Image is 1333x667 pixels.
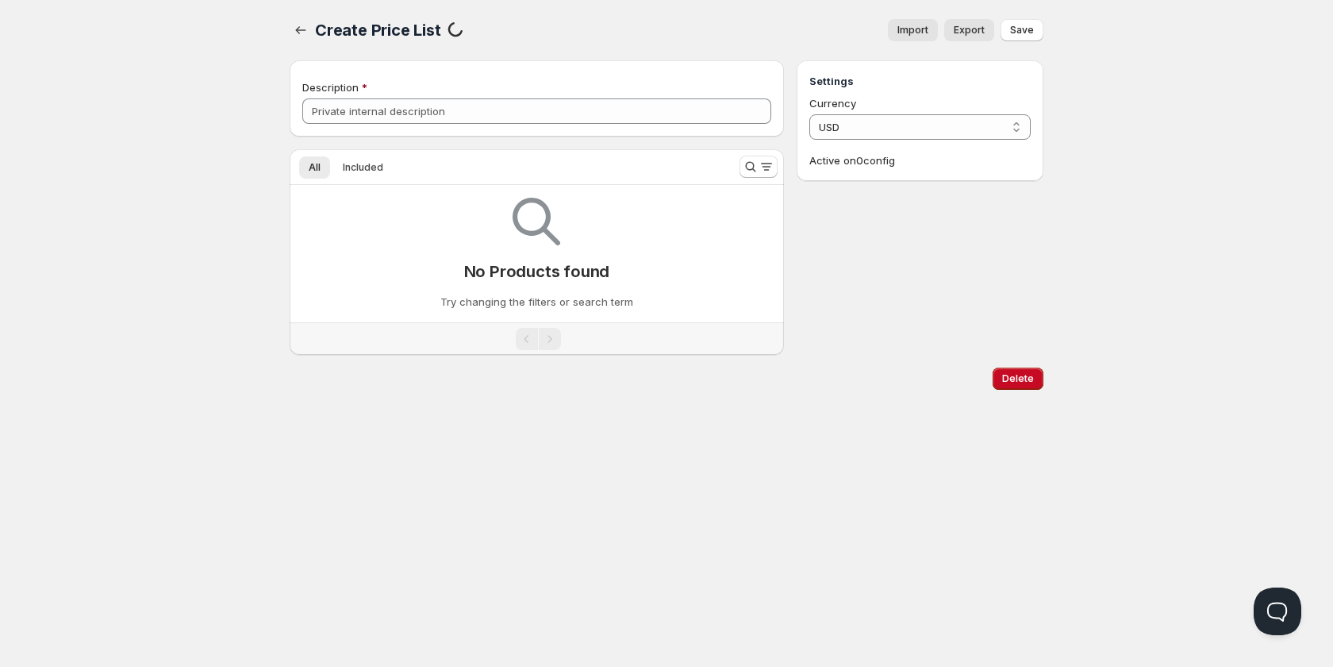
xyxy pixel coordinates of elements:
p: Active on 0 config [809,152,1031,168]
button: Import [888,19,938,41]
p: Try changing the filters or search term [440,294,633,310]
nav: Pagination [290,322,784,355]
span: Delete [1002,372,1034,385]
h3: Settings [809,73,1031,89]
img: Empty search results [513,198,560,245]
span: Save [1010,24,1034,37]
span: All [309,161,321,174]
span: Included [343,161,383,174]
span: Export [954,24,985,37]
button: Save [1001,19,1043,41]
span: Currency [809,97,856,110]
a: Export [944,19,994,41]
p: No Products found [464,262,610,281]
span: Import [897,24,928,37]
button: Delete [993,368,1043,390]
iframe: Help Scout Beacon - Open [1254,588,1301,635]
input: Private internal description [302,98,771,124]
button: Search and filter results [739,156,778,178]
span: Description [302,81,359,94]
span: Create Price List [315,21,441,40]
